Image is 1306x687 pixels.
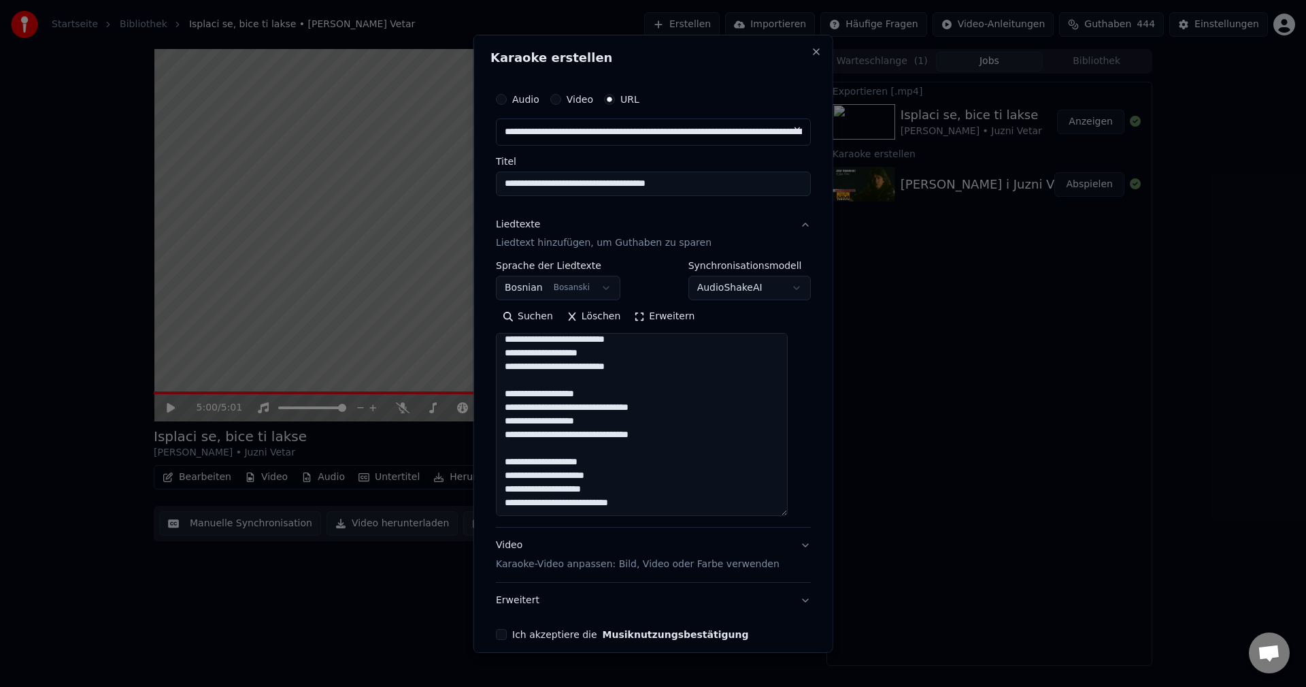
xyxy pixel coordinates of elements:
[496,206,811,261] button: LiedtexteLiedtext hinzufügen, um Guthaben zu sparen
[602,630,748,639] button: Ich akzeptiere die
[512,94,539,103] label: Audio
[627,306,701,327] button: Erweitern
[496,528,811,582] button: VideoKaraoke-Video anpassen: Bild, Video oder Farbe verwenden
[560,306,627,327] button: Löschen
[496,261,620,270] label: Sprache der Liedtexte
[490,51,816,63] h2: Karaoke erstellen
[496,558,780,571] p: Karaoke-Video anpassen: Bild, Video oder Farbe verwenden
[566,94,592,103] label: Video
[688,261,810,270] label: Synchronisationsmodell
[512,630,748,639] label: Ich akzeptiere die
[496,583,811,618] button: Erweitert
[496,236,711,250] p: Liedtext hinzufügen, um Guthaben zu sparen
[496,217,540,231] div: Liedtexte
[620,94,639,103] label: URL
[496,261,811,527] div: LiedtexteLiedtext hinzufügen, um Guthaben zu sparen
[496,306,560,327] button: Suchen
[496,539,780,571] div: Video
[496,156,811,165] label: Titel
